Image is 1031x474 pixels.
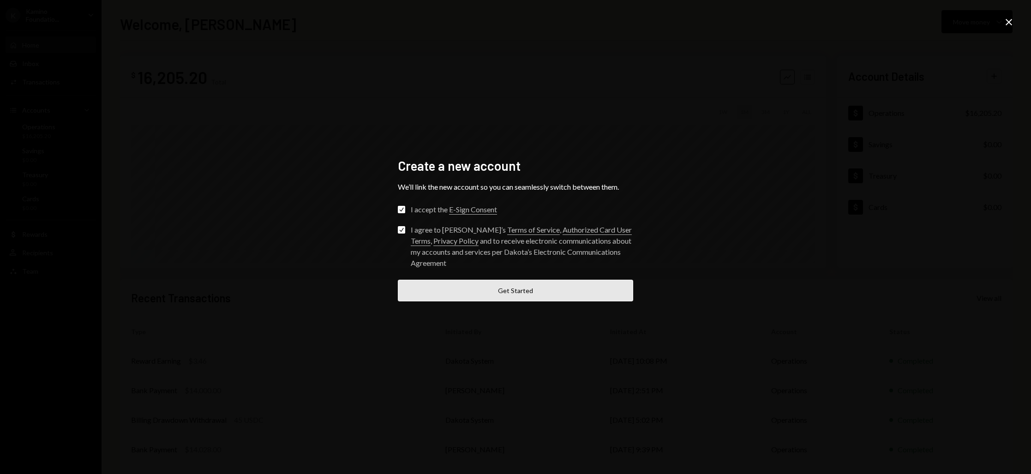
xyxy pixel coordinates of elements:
[507,225,560,235] a: Terms of Service
[398,226,405,234] button: I agree to [PERSON_NAME]’s Terms of Service, Authorized Card User Terms, Privacy Policy and to re...
[433,236,479,246] a: Privacy Policy
[398,206,405,213] button: I accept the E-Sign Consent
[398,280,633,301] button: Get Started
[398,182,633,191] div: We’ll link the new account so you can seamlessly switch between them.
[449,205,497,215] a: E-Sign Consent
[398,157,633,175] h2: Create a new account
[411,225,632,246] a: Authorized Card User Terms
[411,224,633,269] div: I agree to [PERSON_NAME]’s , , and to receive electronic communications about my accounts and ser...
[411,204,497,215] div: I accept the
